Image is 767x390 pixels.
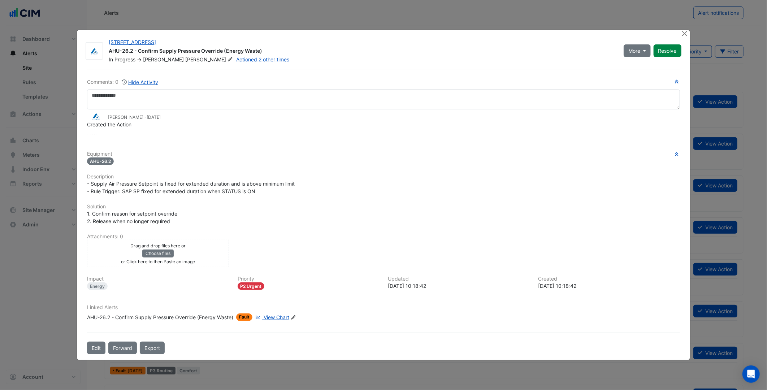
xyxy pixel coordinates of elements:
span: More [628,47,640,55]
button: Close [681,30,689,38]
h6: Updated [388,276,529,282]
h6: Linked Alerts [87,304,680,311]
div: AHU-26.2 - Confirm Supply Pressure Override (Energy Waste) [87,313,233,321]
small: or Click here to then Paste an image [121,259,195,264]
a: [STREET_ADDRESS] [109,39,156,45]
h6: Equipment [87,151,680,157]
h6: Attachments: 0 [87,234,680,240]
div: AHU-26.2 - Confirm Supply Pressure Override (Energy Waste) [109,47,615,56]
div: Open Intercom Messenger [742,365,760,383]
span: Fault [236,313,252,321]
button: Resolve [654,44,681,57]
img: Airmaster Australia [86,48,103,55]
fa-icon: Edit Linked Alerts [291,315,296,320]
div: Energy [87,282,108,290]
h6: Description [87,174,680,180]
h6: Priority [238,276,379,282]
span: 2025-06-19 10:18:42 [147,114,161,120]
button: More [624,44,651,57]
button: Choose files [142,250,174,257]
span: [PERSON_NAME] [185,56,234,63]
div: P2 Urgent [238,282,265,290]
a: Export [140,342,165,354]
div: [DATE] 10:18:42 [388,282,529,290]
a: View Chart [254,313,289,321]
h6: Impact [87,276,229,282]
small: Drag and drop files here or [130,243,186,248]
span: 1. Confirm reason for setpoint override 2. Release when no longer required [87,211,177,224]
div: [DATE] 10:18:42 [538,282,680,290]
img: Airmaster Australia [87,113,105,121]
button: Edit [87,342,105,354]
button: Hide Activity [121,78,159,86]
span: In Progress [109,56,135,62]
h6: Solution [87,204,680,210]
button: Forward [108,342,137,354]
span: [PERSON_NAME] [143,56,184,62]
span: AHU-26.2 [87,157,114,165]
span: View Chart [264,314,289,320]
span: - Supply Air Pressure Setpoint is fixed for extended duration and is above minimum limit - Rule T... [87,181,295,194]
div: Comments: 0 [87,78,159,86]
small: [PERSON_NAME] - [108,114,161,121]
a: Actioned 2 other times [236,56,289,62]
span: -> [137,56,142,62]
h6: Created [538,276,680,282]
span: Created the Action [87,121,131,127]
